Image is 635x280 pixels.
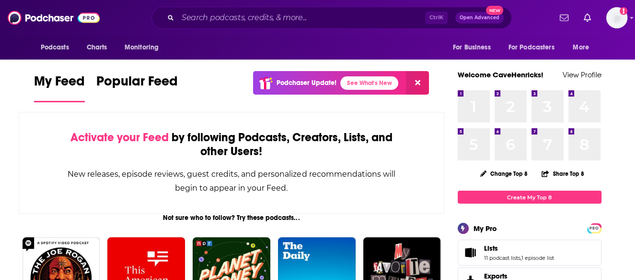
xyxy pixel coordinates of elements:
a: 11 podcast lists [484,255,520,261]
button: open menu [34,38,81,57]
button: open menu [502,38,568,57]
span: Logged in as CaveHenricks [606,7,627,28]
span: More [573,41,589,54]
span: Open Advanced [460,15,499,20]
span: New [486,6,503,15]
span: My Feed [34,73,85,95]
button: open menu [118,38,171,57]
button: Show profile menu [606,7,627,28]
a: My Feed [34,73,85,102]
a: See What's New [340,76,398,90]
span: Podcasts [41,41,69,54]
input: Search podcasts, credits, & more... [178,10,425,25]
button: Open AdvancedNew [455,12,504,24]
a: Charts [81,38,113,57]
div: New releases, episode reviews, guest credits, and personalized recommendations will begin to appe... [67,167,396,195]
span: Ctrl K [425,12,448,24]
span: Activate your Feed [70,130,169,145]
span: Lists [458,240,601,266]
a: View Profile [563,70,601,79]
p: Podchaser Update! [277,79,336,87]
span: Popular Feed [96,73,178,95]
div: My Pro [473,224,497,233]
img: Podchaser - Follow, Share and Rate Podcasts [8,9,100,27]
a: Popular Feed [96,73,178,102]
button: open menu [566,38,601,57]
span: For Podcasters [508,41,554,54]
a: Show notifications dropdown [556,10,572,26]
div: Search podcasts, credits, & more... [151,7,512,29]
button: Share Top 8 [541,164,584,183]
button: Change Top 8 [474,168,534,180]
a: Welcome CaveHenricks! [458,70,543,79]
a: Lists [461,246,480,259]
span: , [520,255,521,261]
svg: Add a profile image [620,7,627,15]
a: PRO [589,224,600,231]
span: Lists [484,244,498,253]
img: User Profile [606,7,627,28]
a: Create My Top 8 [458,191,601,204]
button: open menu [446,38,503,57]
a: Lists [484,244,554,253]
div: Not sure who to follow? Try these podcasts... [19,214,445,222]
span: PRO [589,225,600,232]
span: Charts [87,41,107,54]
span: Monitoring [125,41,159,54]
span: For Business [453,41,491,54]
div: by following Podcasts, Creators, Lists, and other Users! [67,131,396,158]
a: Show notifications dropdown [580,10,595,26]
a: 1 episode list [521,255,554,261]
